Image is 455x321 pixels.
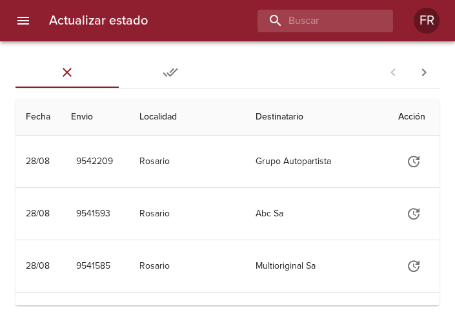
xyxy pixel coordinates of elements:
h6: Actualizar estado [49,10,148,31]
span: Pagina siguiente [409,57,440,88]
div: 28/08 [26,156,50,167]
div: 28/08 [26,208,50,219]
button: 9541593 [71,202,116,226]
th: Localidad [129,99,245,136]
span: Actualizar estado y agregar documentación [398,155,429,166]
th: Envio [61,99,129,136]
span: Actualizar estado y agregar documentación [398,207,429,218]
td: Rosario [129,188,245,240]
span: 9541585 [76,258,110,274]
button: 9541585 [71,254,116,278]
td: Abc Sa [245,188,388,240]
input: buscar [258,10,371,32]
td: Grupo Autopartista [245,136,388,187]
div: Abrir información de usuario [414,8,440,34]
th: Destinatario [245,99,388,136]
td: Rosario [129,136,245,187]
div: 28/08 [26,260,50,271]
span: Pagina anterior [378,65,409,78]
span: Actualizar estado y agregar documentación [398,260,429,271]
th: Acción [388,99,440,136]
td: Multioriginal Sa [245,240,388,292]
th: Fecha [15,99,61,136]
button: 9542209 [71,150,118,174]
span: 9541593 [76,206,110,222]
td: Rosario [129,240,245,292]
button: menu [8,5,39,36]
div: FR [414,8,440,34]
span: 9542209 [76,154,113,170]
div: Tabs Envios [15,57,222,88]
